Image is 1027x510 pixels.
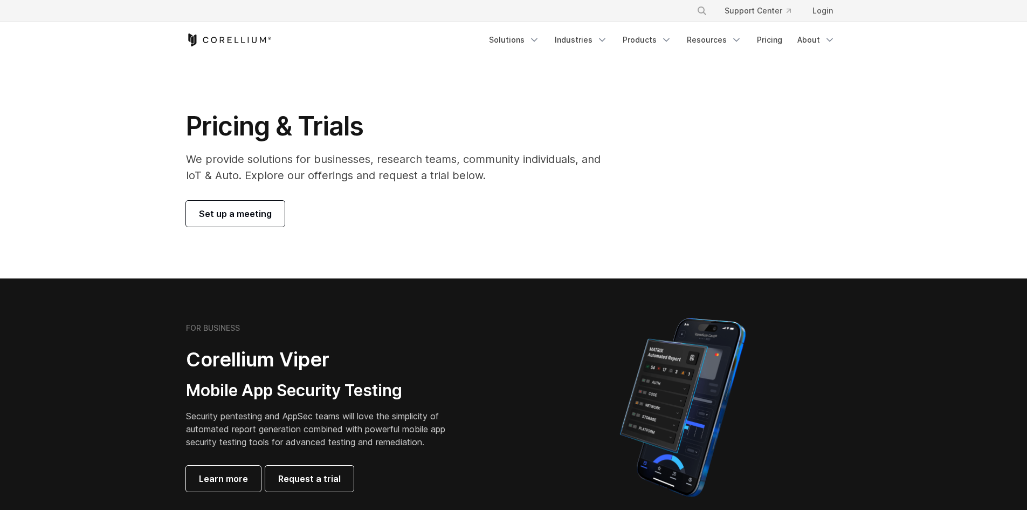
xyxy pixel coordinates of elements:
span: Request a trial [278,472,341,485]
span: Set up a meeting [199,207,272,220]
h1: Pricing & Trials [186,110,616,142]
a: Set up a meeting [186,201,285,227]
img: Corellium MATRIX automated report on iPhone showing app vulnerability test results across securit... [602,313,764,502]
a: Login [804,1,842,21]
a: Solutions [483,30,546,50]
a: Products [616,30,678,50]
div: Navigation Menu [483,30,842,50]
a: Resources [680,30,748,50]
a: Request a trial [265,466,354,492]
a: Industries [548,30,614,50]
p: We provide solutions for businesses, research teams, community individuals, and IoT & Auto. Explo... [186,151,616,183]
div: Navigation Menu [684,1,842,21]
a: Learn more [186,466,261,492]
a: Support Center [716,1,799,21]
a: About [791,30,842,50]
h2: Corellium Viper [186,348,462,372]
button: Search [692,1,712,21]
h3: Mobile App Security Testing [186,380,462,401]
span: Learn more [199,472,248,485]
h6: FOR BUSINESS [186,323,240,333]
a: Pricing [750,30,789,50]
a: Corellium Home [186,33,272,46]
p: Security pentesting and AppSec teams will love the simplicity of automated report generation comb... [186,410,462,448]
